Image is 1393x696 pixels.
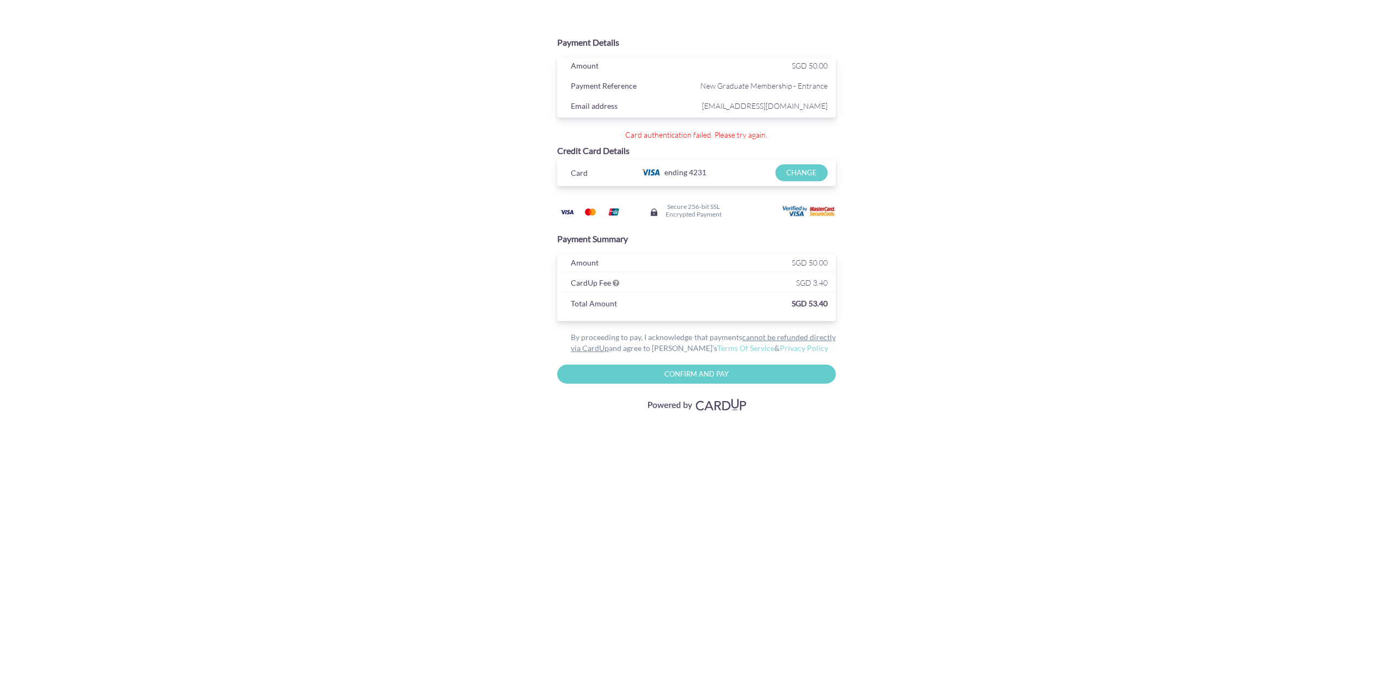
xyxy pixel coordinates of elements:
[699,276,836,292] div: SGD 3.40
[557,332,836,354] div: By proceeding to pay, I acknowledge that payments and agree to [PERSON_NAME]’s &
[782,206,837,218] img: User card
[557,36,836,49] div: Payment Details
[557,365,836,384] input: Confirm And Pay
[717,343,774,353] a: Terms Of Service
[699,99,828,113] span: [EMAIL_ADDRESS][DOMAIN_NAME]
[556,205,578,219] img: Visa
[580,205,601,219] img: Mastercard
[780,343,828,353] a: Privacy Policy
[571,332,836,353] u: cannot be refunded directly via CardUp
[563,166,631,182] div: Card
[603,205,625,219] img: Union Pay
[689,168,706,177] span: 4231
[557,233,836,245] div: Payment Summary
[665,203,722,217] h6: Secure 256-bit SSL Encrypted Payment
[654,297,835,313] div: SGD 53.40
[664,164,687,181] span: ending
[563,256,699,272] div: Amount
[775,164,827,181] input: CHANGE
[565,130,828,140] div: Card authentication failed. Please try again.
[642,395,751,415] img: Visa, Mastercard
[563,79,699,95] div: Payment Reference
[563,99,699,115] div: Email address
[563,276,699,292] div: CardUp Fee
[650,208,658,217] img: Secure lock
[792,61,828,70] span: SGD 50.00
[792,258,828,267] span: SGD 50.00
[563,59,699,75] div: Amount
[699,79,828,93] span: New Graduate Membership - Entrance
[563,297,654,313] div: Total Amount
[557,145,836,157] div: Credit Card Details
